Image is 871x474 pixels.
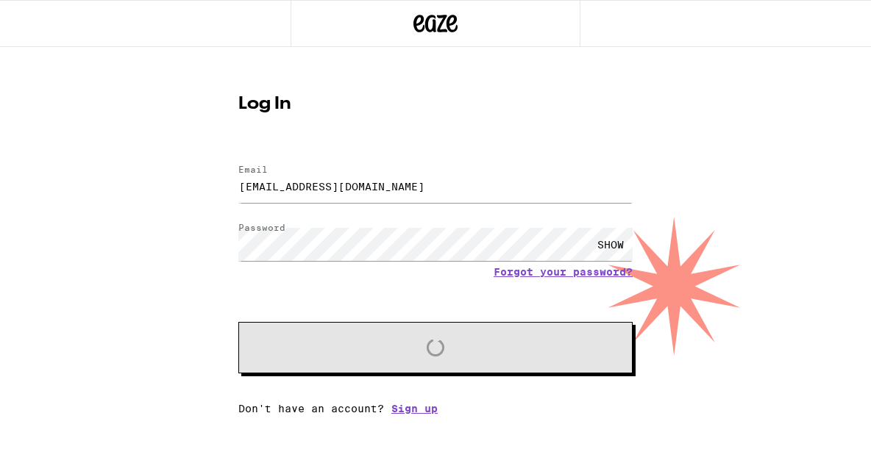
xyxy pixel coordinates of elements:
[238,403,633,414] div: Don't have an account?
[238,223,285,232] label: Password
[589,228,633,261] div: SHOW
[391,403,438,414] a: Sign up
[238,170,633,203] input: Email
[238,165,268,174] label: Email
[238,96,633,113] h1: Log In
[494,266,633,278] a: Forgot your password?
